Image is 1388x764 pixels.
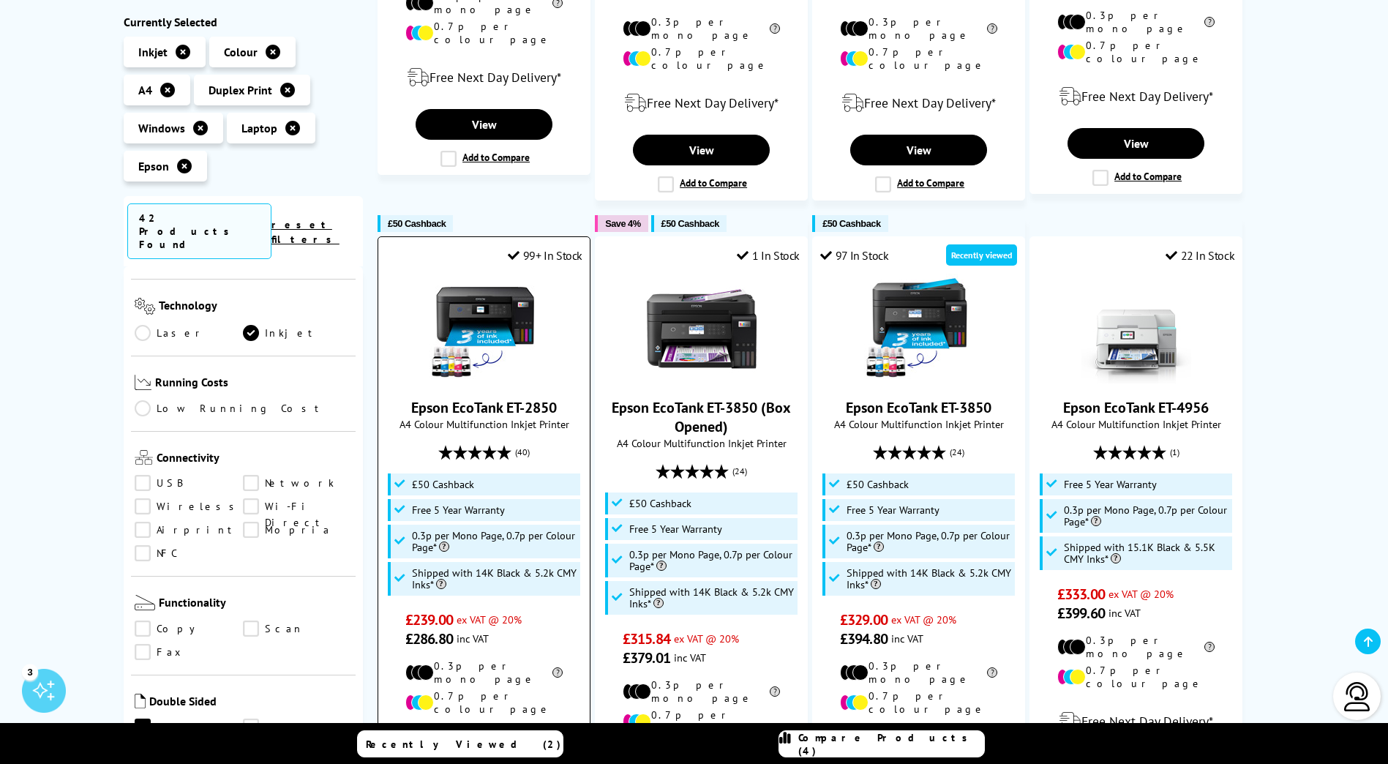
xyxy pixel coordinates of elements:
[732,457,747,485] span: (24)
[388,218,446,229] span: £50 Cashback
[623,45,780,72] li: 0.7p per colour page
[157,450,353,468] span: Connectivity
[241,121,277,135] span: Laptop
[623,629,670,648] span: £315.84
[661,218,719,229] span: £50 Cashback
[1057,39,1215,65] li: 0.7p per colour page
[412,479,474,490] span: £50 Cashback
[149,694,353,712] span: Double Sided
[864,372,974,386] a: Epson EcoTank ET-3850
[1092,170,1182,186] label: Add to Compare
[623,678,780,705] li: 0.3p per mono page
[847,479,909,490] span: £50 Cashback
[412,530,577,553] span: 0.3p per Mono Page, 0.7p per Colour Page*
[405,689,563,716] li: 0.7p per colour page
[1038,417,1234,431] span: A4 Colour Multifunction Inkjet Printer
[412,567,577,591] span: Shipped with 14K Black & 5.2k CMY Inks*
[820,417,1017,431] span: A4 Colour Multifunction Inkjet Printer
[135,375,152,390] img: Running Costs
[603,83,800,124] div: modal_delivery
[822,218,880,229] span: £50 Cashback
[135,595,155,611] img: Functionality
[875,176,964,192] label: Add to Compare
[416,109,552,140] a: View
[243,475,352,491] a: Network
[135,498,244,514] a: Wireless
[138,83,152,97] span: A4
[847,530,1012,553] span: 0.3p per Mono Page, 0.7p per Colour Page*
[1108,606,1141,620] span: inc VAT
[840,15,997,42] li: 0.3p per mono page
[623,15,780,42] li: 0.3p per mono page
[820,83,1017,124] div: modal_delivery
[138,159,169,173] span: Epson
[429,274,539,383] img: Epson EcoTank ET-2850
[846,398,991,417] a: Epson EcoTank ET-3850
[405,20,563,46] li: 0.7p per colour page
[515,438,530,466] span: (40)
[779,730,985,757] a: Compare Products (4)
[209,83,272,97] span: Duplex Print
[224,45,258,59] span: Colour
[440,151,530,167] label: Add to Compare
[135,325,244,341] a: Laser
[135,621,244,637] a: Copy
[1343,682,1372,711] img: user-headset-light.svg
[124,15,364,29] div: Currently Selected
[1166,248,1234,263] div: 22 In Stock
[840,610,888,629] span: £329.00
[271,218,340,246] a: reset filters
[135,400,353,416] a: Low Running Cost
[1057,9,1215,35] li: 0.3p per mono page
[864,274,974,383] img: Epson EcoTank ET-3850
[1064,479,1157,490] span: Free 5 Year Warranty
[159,298,352,318] span: Technology
[366,738,561,751] span: Recently Viewed (2)
[629,586,795,610] span: Shipped with 14K Black & 5.2k CMY Inks*
[840,45,997,72] li: 0.7p per colour page
[135,298,156,315] img: Technology
[737,248,800,263] div: 1 In Stock
[357,730,563,757] a: Recently Viewed (2)
[138,45,168,59] span: Inkjet
[243,498,352,514] a: Wi-Fi Direct
[457,632,489,645] span: inc VAT
[798,731,984,757] span: Compare Products (4)
[633,135,769,165] a: View
[1081,274,1191,383] img: Epson EcoTank ET-4956
[840,629,888,648] span: £394.80
[629,549,795,572] span: 0.3p per Mono Page, 0.7p per Colour Page*
[386,417,582,431] span: A4 Colour Multifunction Inkjet Printer
[651,215,727,232] button: £50 Cashback
[243,621,352,637] a: Scan
[603,436,800,450] span: A4 Colour Multifunction Inkjet Printer
[850,135,986,165] a: View
[243,325,352,341] a: Inkjet
[891,613,956,626] span: ex VAT @ 20%
[135,545,244,561] a: NFC
[658,176,747,192] label: Add to Compare
[1057,604,1105,623] span: £399.60
[623,708,780,735] li: 0.7p per colour page
[820,248,888,263] div: 97 In Stock
[1081,372,1191,386] a: Epson EcoTank ET-4956
[623,648,670,667] span: £379.01
[647,372,757,386] a: Epson EcoTank ET-3850 (Box Opened)
[378,215,453,232] button: £50 Cashback
[946,244,1017,266] div: Recently viewed
[135,522,244,538] a: Airprint
[159,595,353,614] span: Functionality
[457,613,522,626] span: ex VAT @ 20%
[840,689,997,716] li: 0.7p per colour page
[1108,587,1174,601] span: ex VAT @ 20%
[950,438,964,466] span: (24)
[674,632,739,645] span: ex VAT @ 20%
[1068,128,1204,159] a: View
[135,645,244,661] a: Fax
[412,504,505,516] span: Free 5 Year Warranty
[429,372,539,386] a: Epson EcoTank ET-2850
[127,203,271,259] span: 42 Products Found
[386,57,582,98] div: modal_delivery
[1170,438,1179,466] span: (1)
[891,632,923,645] span: inc VAT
